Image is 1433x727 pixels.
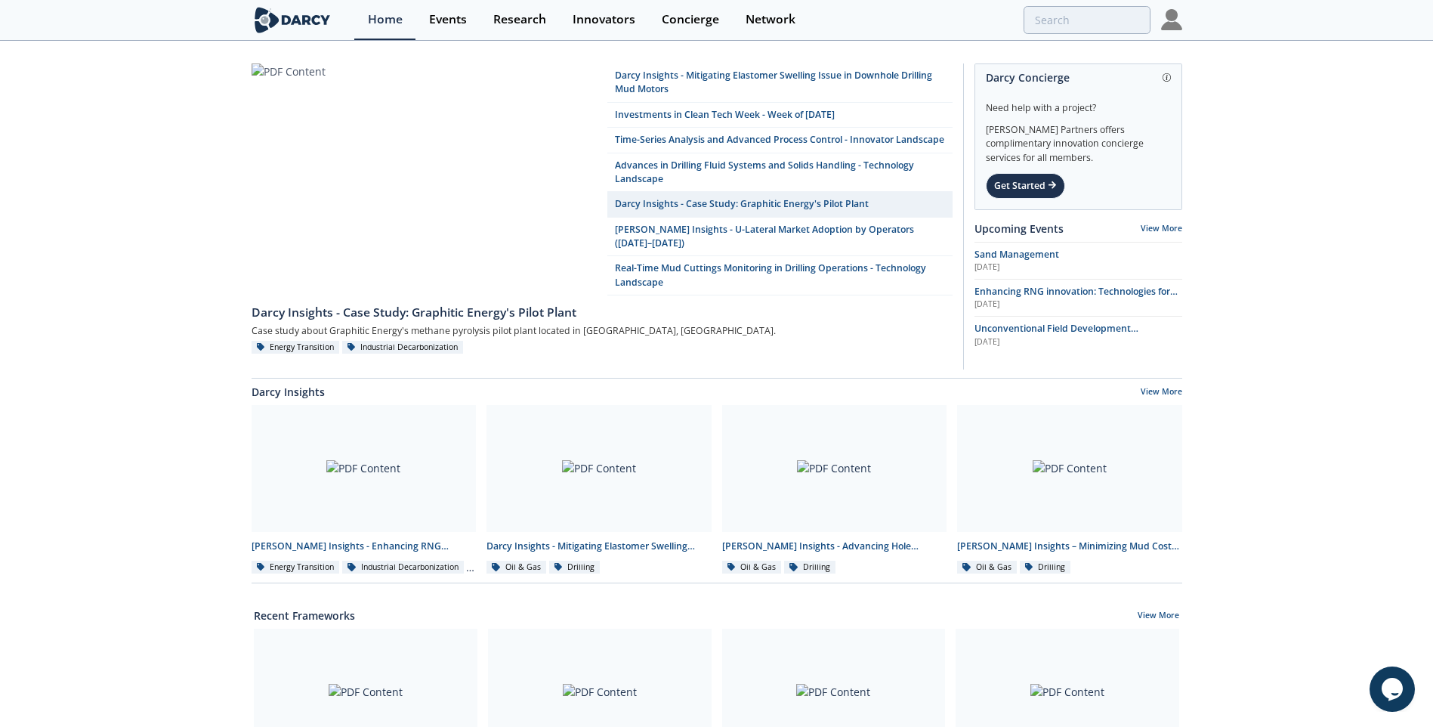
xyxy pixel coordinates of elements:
div: [DATE] [974,299,1182,311]
a: PDF Content [PERSON_NAME] Insights - Advancing Hole Cleaning with Automated Cuttings Monitoring O... [717,405,953,575]
div: Energy Transition [252,341,340,354]
a: PDF Content [PERSON_NAME] Insights - Enhancing RNG innovation Energy Transition Industrial Decarb... [246,405,482,575]
a: Darcy Insights - Case Study: Graphitic Energy's Pilot Plant [607,192,953,217]
a: Darcy Insights - Case Study: Graphitic Energy's Pilot Plant [252,295,953,321]
a: Upcoming Events [974,221,1064,237]
img: Profile [1161,9,1182,30]
a: View More [1138,610,1179,623]
div: Energy Transition [252,561,340,574]
a: Recent Frameworks [254,608,355,623]
a: Sand Management [DATE] [974,248,1182,274]
a: Advances in Drilling Fluid Systems and Solids Handling - Technology Landscape [607,153,953,193]
div: Industrial Decarbonization [342,341,464,354]
div: Research [493,14,546,26]
div: [PERSON_NAME] Partners offers complimentary innovation concierge services for all members. [986,115,1171,165]
div: Events [429,14,467,26]
div: Drilling [1020,561,1071,574]
div: Darcy Insights - Mitigating Elastomer Swelling Issue in Downhole Drilling Mud Motors [486,540,712,553]
div: [DATE] [974,261,1182,274]
div: [PERSON_NAME] Insights - Enhancing RNG innovation [252,540,477,553]
a: PDF Content [PERSON_NAME] Insights – Minimizing Mud Costs with Automated Fluids Intelligence Oil ... [952,405,1187,575]
a: Darcy Insights [252,384,325,400]
div: Oil & Gas [486,561,546,574]
input: Advanced Search [1024,6,1150,34]
div: Darcy Insights - Case Study: Graphitic Energy's Pilot Plant [252,304,953,322]
img: information.svg [1163,73,1171,82]
a: Investments in Clean Tech Week - Week of [DATE] [607,103,953,128]
a: View More [1141,386,1182,400]
span: Unconventional Field Development Optimization through Geochemical Fingerprinting Technology [974,322,1138,363]
div: Network [746,14,795,26]
div: Home [368,14,403,26]
div: Get Started [986,173,1065,199]
img: logo-wide.svg [252,7,334,33]
span: Enhancing RNG innovation: Technologies for Sustainable Energy [974,285,1178,311]
a: Darcy Insights - Mitigating Elastomer Swelling Issue in Downhole Drilling Mud Motors [607,63,953,103]
div: Drilling [784,561,835,574]
div: Case study about Graphitic Energy's methane pyrolysis pilot plant located in [GEOGRAPHIC_DATA], [... [252,321,953,340]
div: Darcy Concierge [986,64,1171,91]
span: Sand Management [974,248,1059,261]
div: Concierge [662,14,719,26]
div: Oil & Gas [957,561,1017,574]
a: Real-Time Mud Cuttings Monitoring in Drilling Operations - Technology Landscape [607,256,953,295]
a: PDF Content Darcy Insights - Mitigating Elastomer Swelling Issue in Downhole Drilling Mud Motors ... [481,405,717,575]
div: Industrial Decarbonization [342,561,464,574]
a: Enhancing RNG innovation: Technologies for Sustainable Energy [DATE] [974,285,1182,311]
div: Oil & Gas [722,561,782,574]
div: [DATE] [974,336,1182,348]
div: Need help with a project? [986,91,1171,115]
a: Time-Series Analysis and Advanced Process Control - Innovator Landscape [607,128,953,153]
div: [PERSON_NAME] Insights - Advancing Hole Cleaning with Automated Cuttings Monitoring [722,540,947,553]
a: [PERSON_NAME] Insights - U-Lateral Market Adoption by Operators ([DATE]–[DATE]) [607,218,953,257]
div: Drilling [549,561,601,574]
div: Innovators [573,14,635,26]
div: [PERSON_NAME] Insights – Minimizing Mud Costs with Automated Fluids Intelligence [957,540,1182,553]
a: Unconventional Field Development Optimization through Geochemical Fingerprinting Technology [DATE] [974,322,1182,348]
iframe: chat widget [1370,667,1418,712]
a: View More [1141,223,1182,234]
